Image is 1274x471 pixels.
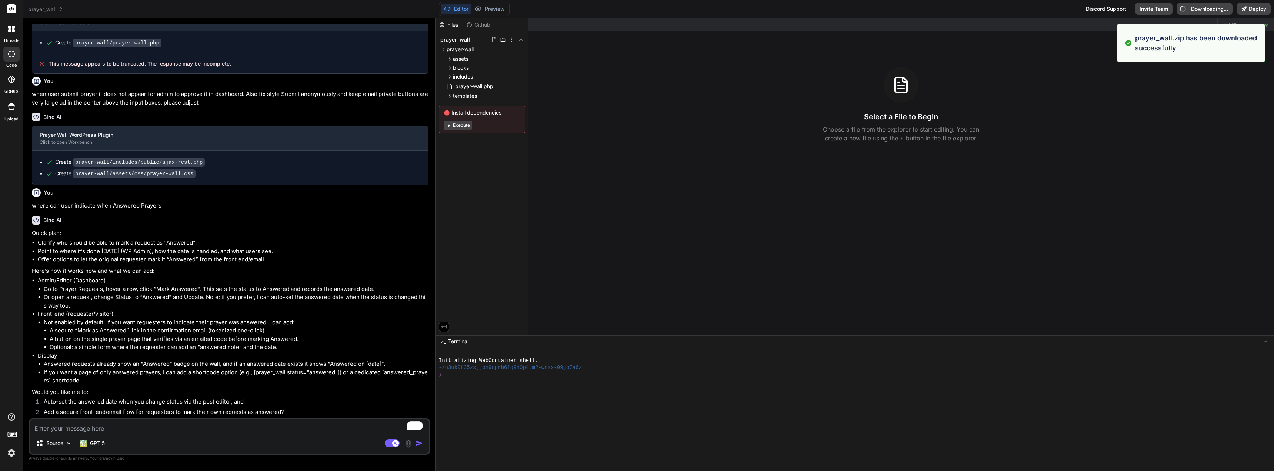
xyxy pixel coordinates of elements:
[471,4,508,14] button: Preview
[73,158,205,167] code: prayer-wall/includes/public/ajax-rest.php
[453,92,477,100] span: templates
[38,408,428,418] li: Add a secure front-end/email flow for requesters to mark their own requests as answered?
[453,55,468,63] span: assets
[43,113,61,121] h6: Bind AI
[29,455,430,462] p: Always double-check its answers. Your in Bind
[38,352,428,360] p: Display
[436,21,463,29] div: Files
[1232,21,1268,29] span: Show preview
[32,229,428,238] p: Quick plan:
[44,368,428,385] li: If you want a page of only answered prayers, I can add a shortcode option (e.g., [prayer_wall sta...
[55,39,161,47] div: Create
[49,60,231,67] span: This message appears to be truncated. The response may be incomplete.
[40,131,408,139] div: Prayer Wall WordPress Plugin
[32,126,416,150] button: Prayer Wall WordPress PluginClick to open Workbench
[44,77,54,85] h6: You
[1125,33,1132,53] img: alert
[55,170,196,178] div: Create
[440,36,470,43] span: prayer_wall
[38,239,428,247] li: Clarify who should be able to mark a request as “Answered”.
[5,447,18,459] img: settings
[1177,3,1233,15] button: Downloading...
[43,216,61,224] h6: Bind AI
[38,247,428,256] li: Point to where it’s done [DATE] (WP Admin), how the date is handled, and what users see.
[453,64,469,72] span: blocks
[444,121,472,130] button: Execute
[30,419,429,433] textarea: To enrich screen reader interactions, please activate Accessibility in Grammarly extension settings
[864,112,938,122] h3: Select a File to Begin
[1081,3,1131,15] div: Discord Support
[463,21,494,29] div: Github
[439,371,443,378] span: ❯
[1237,3,1271,15] button: Deploy
[50,335,428,344] li: A button on the single prayer page that verifies via an emailed code before marking Answered.
[50,326,428,335] li: A secure “Mark as Answered” link in the confirmation email (tokenized one-click).
[44,318,428,352] li: Not enabled by default. If you want requesters to indicate their prayer was answered, I can add:
[38,398,428,408] li: Auto-set the answered date when you change status via the post editor, and
[50,343,428,352] li: Optional: a simple form where the requester can add an “answered note” and the date.
[439,357,544,364] span: Initializing WebContainer shell...
[44,293,428,310] li: Or open a request, change Status to “Answered” and Update. Note: if you prefer, I can auto-set th...
[44,285,428,293] li: Go to Prayer Requests, hover a row, click “Mark Answered”. This sets the status to Answered and r...
[40,139,408,145] div: Click to open Workbench
[66,440,72,447] img: Pick Models
[46,440,63,447] p: Source
[1263,335,1270,347] button: −
[453,73,473,80] span: includes
[441,4,471,14] button: Editor
[32,267,428,275] p: Here’s how it works now and what we can add:
[4,116,19,122] label: Upload
[32,202,428,210] p: where can user indicate when Answered Prayers
[404,439,413,448] img: attachment
[55,158,205,166] div: Create
[73,169,196,178] code: prayer-wall/assets/css/prayer-wall.css
[454,82,494,91] span: prayer-wall.php
[32,388,428,397] p: Would you like me to:
[3,37,19,44] label: threads
[38,276,428,285] p: Admin/Editor (Dashboard)
[38,255,428,264] li: Offer options to let the original requester mark it “Answered” from the front end/email.
[90,440,105,447] p: GPT 5
[444,109,520,116] span: Install dependencies
[44,189,54,196] h6: You
[818,125,984,143] p: Choose a file from the explorer to start editing. You can create a new file using the + button in...
[99,456,113,460] span: privacy
[440,338,446,345] span: >_
[1135,3,1173,15] button: Invite Team
[44,360,428,368] li: Answered requests already show an “Answered” badge on the wall, and if an answered date exists it...
[447,46,474,53] span: prayer-wall
[439,364,582,371] span: ~/u3uk0f35zsjjbn9cprh6fq9h0p4tm2-wnxx-09jb7a6z
[28,6,63,13] span: prayer_wall
[1264,338,1268,345] span: −
[38,310,428,318] p: Front-end (requester/visitor)
[80,440,87,447] img: GPT 5
[416,440,423,447] img: icon
[1135,33,1260,53] p: prayer_wall.zip has been downloaded successfully
[32,90,428,107] p: when user submit prayer it does not appear for admin to approve it in dashboard. Also fix style S...
[448,338,468,345] span: Terminal
[6,62,17,69] label: code
[4,88,18,94] label: GitHub
[73,39,161,47] code: prayer-wall/prayer-wall.php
